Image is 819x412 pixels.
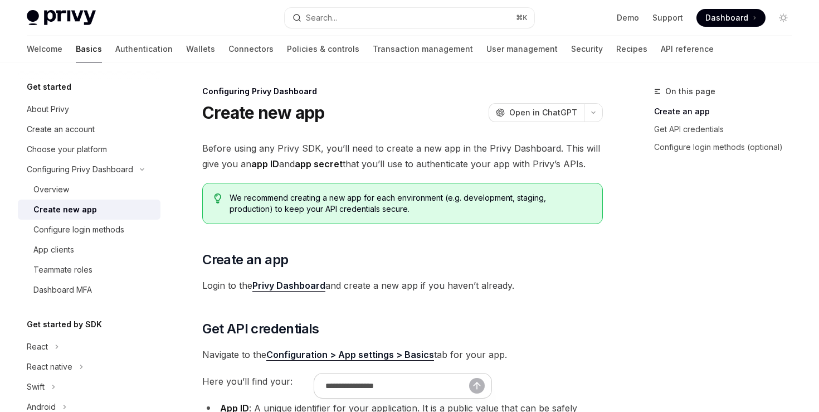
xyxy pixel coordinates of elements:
[509,107,577,118] span: Open in ChatGPT
[33,283,92,297] div: Dashboard MFA
[214,193,222,203] svg: Tip
[287,36,359,62] a: Policies & controls
[306,11,337,25] div: Search...
[373,36,473,62] a: Transaction management
[27,380,45,394] div: Swift
[27,318,102,331] h5: Get started by SDK
[33,203,97,216] div: Create new app
[33,243,74,256] div: App clients
[33,223,124,236] div: Configure login methods
[33,263,92,277] div: Teammate roles
[18,260,160,280] a: Teammate roles
[696,9,766,27] a: Dashboard
[202,140,603,172] span: Before using any Privy SDK, you’ll need to create a new app in the Privy Dashboard. This will giv...
[665,85,715,98] span: On this page
[27,103,69,116] div: About Privy
[617,12,639,23] a: Demo
[252,280,325,292] a: Privy Dashboard
[202,278,603,293] span: Login to the and create a new app if you haven’t already.
[266,349,434,361] a: Configuration > App settings > Basics
[652,12,683,23] a: Support
[202,320,319,338] span: Get API credentials
[516,13,528,22] span: ⌘ K
[18,200,160,220] a: Create new app
[295,158,343,169] strong: app secret
[654,103,801,120] a: Create an app
[202,251,288,269] span: Create an app
[486,36,558,62] a: User management
[230,192,591,215] span: We recommend creating a new app for each environment (e.g. development, staging, production) to k...
[202,86,603,97] div: Configuring Privy Dashboard
[18,280,160,300] a: Dashboard MFA
[469,378,485,394] button: Send message
[33,183,69,196] div: Overview
[705,12,748,23] span: Dashboard
[774,9,792,27] button: Toggle dark mode
[27,163,133,176] div: Configuring Privy Dashboard
[18,99,160,119] a: About Privy
[571,36,603,62] a: Security
[18,139,160,159] a: Choose your platform
[285,8,534,28] button: Search...⌘K
[202,103,325,123] h1: Create new app
[489,103,584,122] button: Open in ChatGPT
[27,340,48,353] div: React
[18,180,160,200] a: Overview
[27,10,96,26] img: light logo
[202,347,603,362] span: Navigate to the tab for your app.
[76,36,102,62] a: Basics
[27,123,95,136] div: Create an account
[251,158,279,169] strong: app ID
[654,138,801,156] a: Configure login methods (optional)
[27,36,62,62] a: Welcome
[27,360,72,374] div: React native
[18,119,160,139] a: Create an account
[616,36,647,62] a: Recipes
[27,143,107,156] div: Choose your platform
[228,36,274,62] a: Connectors
[18,240,160,260] a: App clients
[654,120,801,138] a: Get API credentials
[661,36,714,62] a: API reference
[186,36,215,62] a: Wallets
[18,220,160,240] a: Configure login methods
[27,80,71,94] h5: Get started
[115,36,173,62] a: Authentication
